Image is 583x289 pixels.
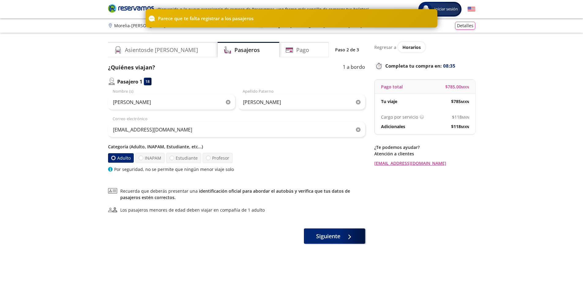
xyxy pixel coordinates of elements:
input: Apellido Paterno [238,94,365,110]
button: Siguiente [304,228,365,244]
iframe: Messagebird Livechat Widget [547,254,577,283]
small: MXN [462,115,469,120]
input: Nombre (s) [108,94,235,110]
span: Iniciar sesión [432,6,460,12]
i: Brand Logo [108,4,154,13]
p: Regresar a [374,44,396,50]
p: Por seguridad, no se permite que ningún menor viaje solo [114,166,234,172]
p: ¿Te podemos ayudar? [374,144,475,150]
p: Categoría (Adulto, INAPAM, Estudiante, etc...) [108,143,365,150]
p: Paso 2 de 3 [335,46,359,53]
h4: Pasajeros [234,46,260,54]
span: 08:35 [443,62,455,69]
p: 1 a bordo [343,63,365,72]
span: $ 118 [452,114,469,120]
div: 18 [144,78,151,85]
p: Parece que te falta registrar a los pasajeros [158,15,253,22]
span: $ 785.00 [445,83,469,90]
label: Adulto [108,153,134,163]
span: $ 785 [451,98,469,105]
p: Adicionales [381,123,405,130]
span: Recuerda que deberás presentar una [120,188,365,201]
small: MXN [461,99,469,104]
p: Atención a clientes [374,150,475,157]
label: Estudiante [166,153,201,163]
em: ¡Bienvenido a la nueva experiencia de compra de Reservamos, una forma más sencilla de comprar tus... [156,6,368,12]
span: Horarios [402,44,421,50]
div: Regresar a ver horarios [374,42,475,52]
span: $ 118 [451,123,469,130]
p: Tu viaje [381,98,397,105]
button: English [468,6,475,13]
input: Correo electrónico [108,122,365,137]
span: Siguiente [316,232,340,240]
p: Pago total [381,83,403,90]
p: Cargo por servicio [381,114,418,120]
h4: Pago [296,46,309,54]
p: Pasajero 1 [117,78,142,85]
a: [EMAIL_ADDRESS][DOMAIN_NAME] [374,160,475,166]
p: Completa tu compra en : [374,61,475,70]
small: MXN [461,124,469,129]
p: ¿Quiénes viajan? [108,63,155,72]
a: Brand Logo [108,4,154,15]
label: INAPAM [135,153,165,163]
label: Profesor [203,153,233,163]
h4: Asientos de [PERSON_NAME] [125,46,198,54]
small: MXN [461,85,469,89]
div: Los pasajeros menores de edad deben viajar en compañía de 1 adulto [120,207,265,213]
a: identificación oficial para abordar el autobús y verifica que tus datos de pasajeros estén correc... [120,188,350,200]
